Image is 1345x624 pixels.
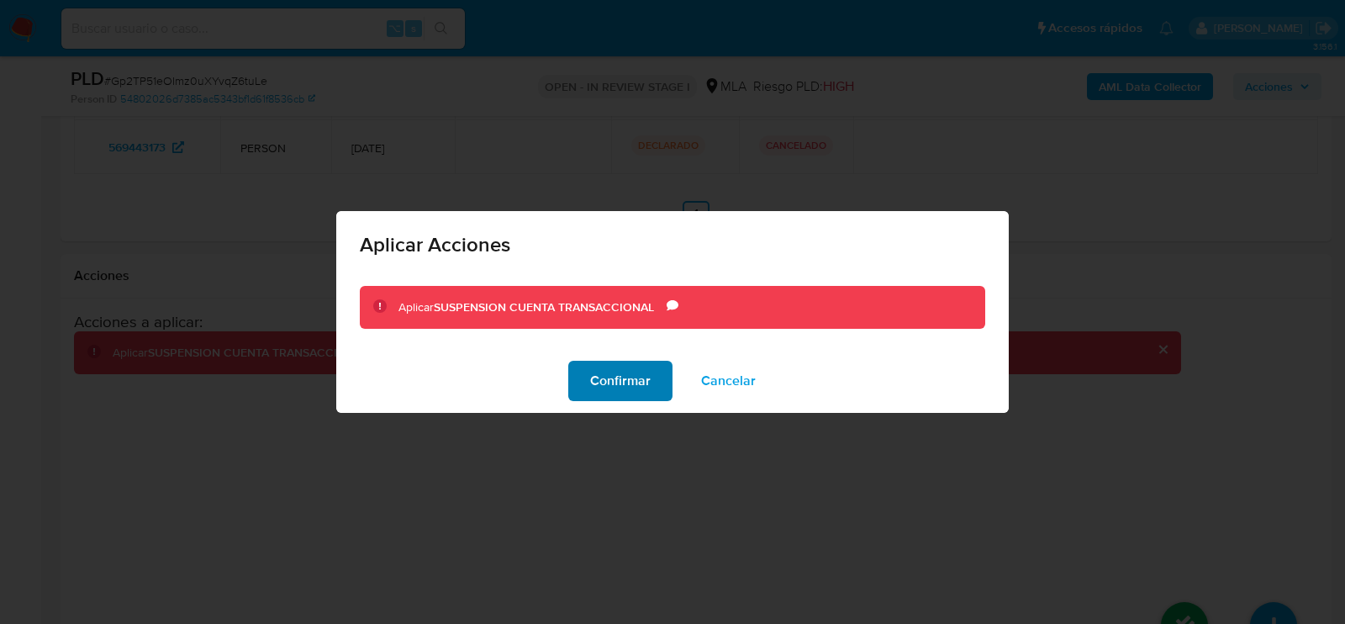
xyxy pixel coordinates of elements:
[434,299,654,315] b: SUSPENSION CUENTA TRANSACCIONAL
[679,361,778,401] button: Cancelar
[701,362,756,399] span: Cancelar
[590,362,651,399] span: Confirmar
[398,299,667,316] div: Aplicar
[360,235,985,255] span: Aplicar Acciones
[568,361,672,401] button: Confirmar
